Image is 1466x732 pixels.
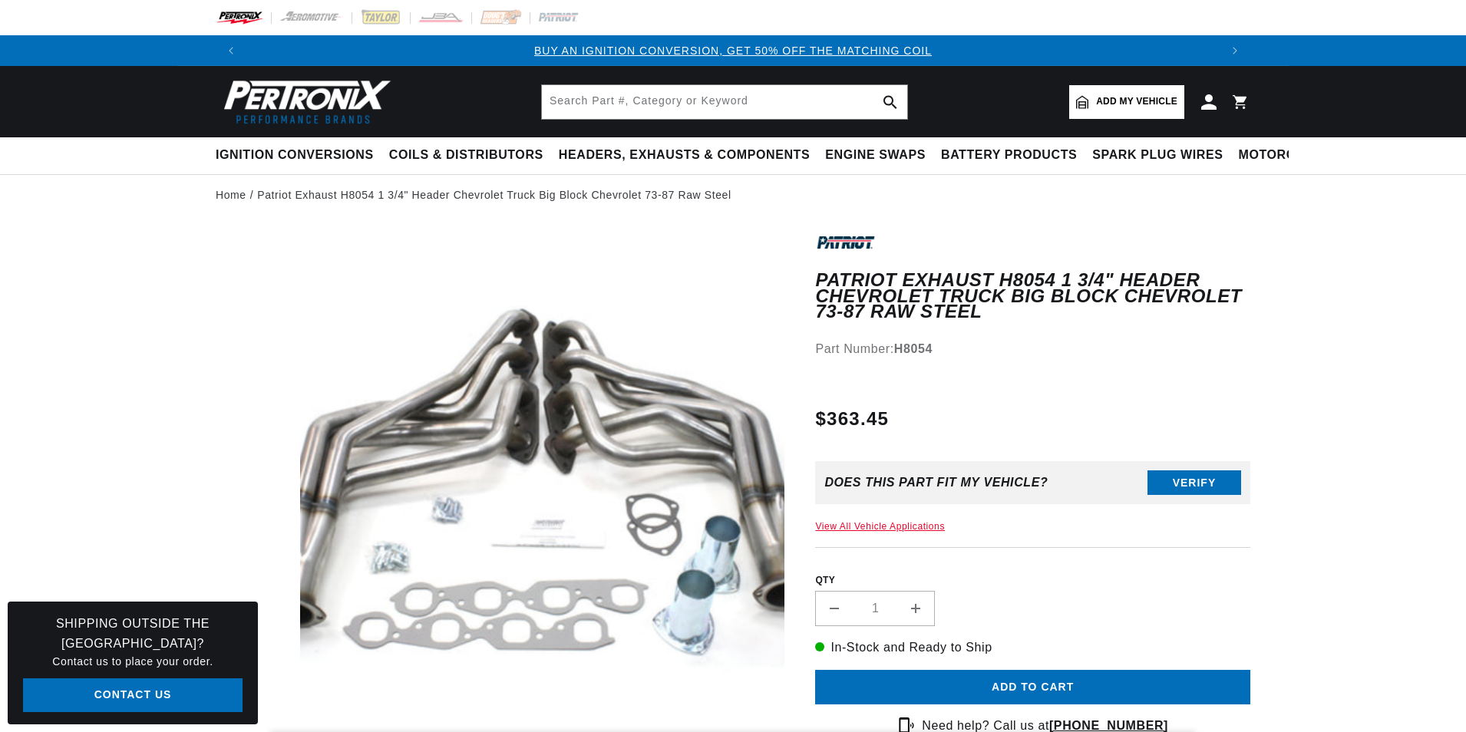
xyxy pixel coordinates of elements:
[933,137,1085,173] summary: Battery Products
[381,137,551,173] summary: Coils & Distributors
[216,75,392,128] img: Pertronix
[825,147,926,163] span: Engine Swaps
[23,653,243,670] p: Contact us to place your order.
[815,272,1250,319] h1: Patriot Exhaust H8054 1 3/4" Header Chevrolet Truck Big Block Chevrolet 73-87 Raw Steel
[551,137,817,173] summary: Headers, Exhausts & Components
[815,670,1250,704] button: Add to cart
[815,521,945,532] a: View All Vehicle Applications
[246,42,1220,59] div: 1 of 3
[1231,137,1338,173] summary: Motorcycle
[216,186,246,203] a: Home
[246,42,1220,59] div: Announcement
[1239,147,1330,163] span: Motorcycle
[1049,719,1168,732] a: [PHONE_NUMBER]
[389,147,543,163] span: Coils & Distributors
[815,339,1250,359] div: Part Number:
[257,186,731,203] a: Patriot Exhaust H8054 1 3/4" Header Chevrolet Truck Big Block Chevrolet 73-87 Raw Steel
[815,574,1250,587] label: QTY
[216,137,381,173] summary: Ignition Conversions
[216,186,1250,203] nav: breadcrumbs
[216,147,374,163] span: Ignition Conversions
[815,638,1250,658] p: In-Stock and Ready to Ship
[1092,147,1223,163] span: Spark Plug Wires
[941,147,1077,163] span: Battery Products
[216,35,246,66] button: Translation missing: en.sections.announcements.previous_announcement
[873,85,907,119] button: search button
[894,342,933,355] strong: H8054
[1069,85,1184,119] a: Add my vehicle
[542,85,907,119] input: Search Part #, Category or Keyword
[815,405,889,433] span: $363.45
[817,137,933,173] summary: Engine Swaps
[1147,470,1241,495] button: Verify
[1220,35,1250,66] button: Translation missing: en.sections.announcements.next_announcement
[1085,137,1230,173] summary: Spark Plug Wires
[824,476,1048,490] div: Does This part fit My vehicle?
[1096,94,1177,109] span: Add my vehicle
[23,614,243,653] h3: Shipping Outside the [GEOGRAPHIC_DATA]?
[216,231,784,723] media-gallery: Gallery Viewer
[177,35,1289,66] slideshow-component: Translation missing: en.sections.announcements.announcement_bar
[559,147,810,163] span: Headers, Exhausts & Components
[23,678,243,713] a: Contact Us
[534,45,932,57] a: BUY AN IGNITION CONVERSION, GET 50% OFF THE MATCHING COIL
